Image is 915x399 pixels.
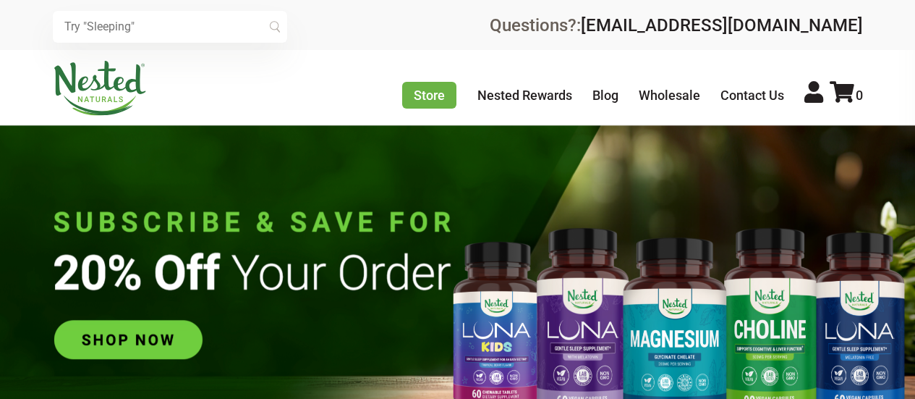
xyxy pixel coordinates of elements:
a: 0 [830,88,863,103]
span: 0 [856,88,863,103]
input: Try "Sleeping" [53,11,287,43]
a: Contact Us [720,88,784,103]
div: Questions?: [490,17,863,34]
a: Store [402,82,456,109]
a: Blog [592,88,618,103]
img: Nested Naturals [53,61,147,116]
a: [EMAIL_ADDRESS][DOMAIN_NAME] [581,15,863,35]
a: Wholesale [639,88,700,103]
a: Nested Rewards [477,88,572,103]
